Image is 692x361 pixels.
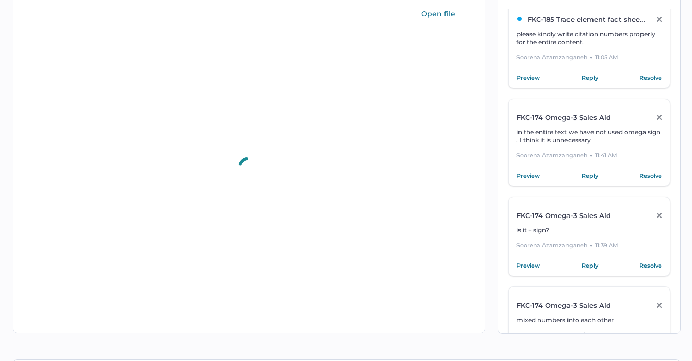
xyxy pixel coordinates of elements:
a: Reply [582,171,598,181]
div: ● [590,330,592,340]
a: Preview [516,260,540,271]
a: Resolve [639,260,662,271]
div: ● [590,151,592,160]
div: Soorena Azamzanganeh 11:39 AM [516,240,662,255]
a: Reply [582,73,598,83]
a: Preview [516,171,540,181]
div: ● [590,53,592,62]
span: please kindly write citation numbers properly for the entire content. [516,30,655,46]
div: animation [228,145,270,191]
a: Reply [582,260,598,271]
a: Preview [516,73,540,83]
img: close-grey.86d01b58.svg [657,303,662,308]
img: close-grey.86d01b58.svg [657,213,662,218]
img: close-grey.86d01b58.svg [657,17,662,22]
span: mixed numbers into each other [516,316,614,324]
span: in the entire text we have not used omega sign . I think it is unnecessary [516,128,660,144]
div: FKC-185 Trace element fact sheet update [516,15,647,23]
a: Open file [421,9,472,19]
img: close-grey.86d01b58.svg [657,115,662,120]
div: FKC-174 Omega-3 Sales Aid [516,211,647,220]
div: FKC-174 Omega-3 Sales Aid [516,113,647,122]
a: Resolve [639,171,662,181]
div: ● [590,240,592,250]
a: Resolve [639,73,662,83]
div: Soorena Azamzanganeh 11:33 AM [516,330,662,345]
div: Soorena Azamzanganeh 11:05 AM [516,53,662,67]
div: FKC-174 Omega-3 Sales Aid [516,301,647,309]
div: Soorena Azamzanganeh 11:41 AM [516,151,662,165]
img: ZaPP2z7XVwAAAABJRU5ErkJggg== [516,16,523,22]
span: is it + sign? [516,226,549,234]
